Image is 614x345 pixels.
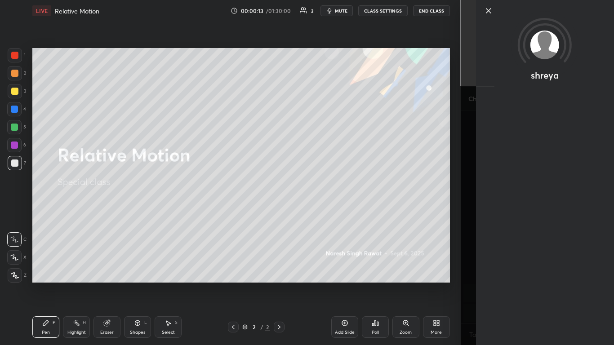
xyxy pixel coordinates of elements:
button: CLASS SETTINGS [358,5,408,16]
div: Pen [42,330,50,335]
div: animation [476,80,614,89]
div: Add Slide [335,330,355,335]
button: mute [320,5,353,16]
div: Eraser [100,330,114,335]
div: C [7,232,27,247]
div: Highlight [67,330,86,335]
div: H [83,320,86,325]
div: 2 [249,324,258,330]
img: default.png [530,31,559,59]
div: L [144,320,147,325]
div: 2 [265,323,270,331]
div: 3 [8,84,26,98]
div: 2 [311,9,313,13]
div: X [7,250,27,265]
button: End Class [413,5,450,16]
div: Poll [372,330,379,335]
div: P [53,320,55,325]
div: 6 [7,138,26,152]
div: Select [162,330,175,335]
p: shreya [531,72,559,79]
div: 4 [7,102,26,116]
div: 2 [8,66,26,80]
div: More [431,330,442,335]
div: S [175,320,178,325]
div: 1 [8,48,26,62]
div: 7 [8,156,26,170]
h4: Relative Motion [55,7,99,15]
div: 5 [7,120,26,134]
div: LIVE [32,5,51,16]
div: Z [8,268,27,283]
div: / [260,324,263,330]
div: Zoom [400,330,412,335]
span: mute [335,8,347,14]
div: Shapes [130,330,145,335]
